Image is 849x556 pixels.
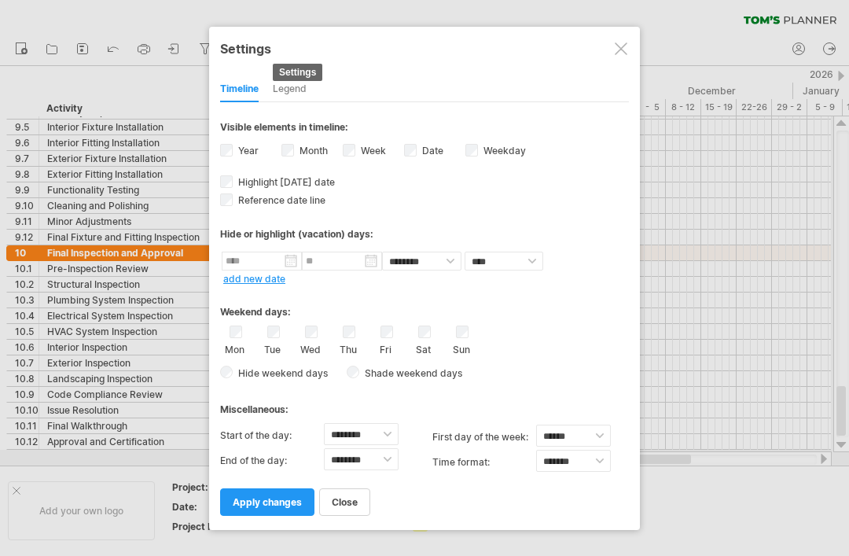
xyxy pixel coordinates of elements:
label: first day of the week: [432,425,536,450]
div: Settings [220,34,629,62]
label: Tue [263,341,282,355]
span: close [332,496,358,508]
span: Shade weekend days [359,367,462,379]
label: Thu [338,341,358,355]
label: Wed [300,341,320,355]
label: Sat [413,341,433,355]
div: Miscellaneous: [220,388,629,419]
div: Visible elements in timeline: [220,121,629,138]
label: Week [358,145,386,156]
span: Hide weekend days [233,367,328,379]
label: End of the day: [220,448,324,473]
label: Weekday [480,145,526,156]
label: Time format: [432,450,536,475]
div: Hide or highlight (vacation) days: [220,228,629,240]
a: add new date [223,273,285,285]
a: apply changes [220,488,314,516]
label: Fri [376,341,395,355]
label: Date [419,145,443,156]
label: Start of the day: [220,423,324,448]
label: Sun [451,341,471,355]
div: Legend [273,77,307,102]
span: Reference date line [235,194,325,206]
label: Year [235,145,259,156]
span: settings [273,64,322,81]
div: Weekend days: [220,291,629,322]
span: apply changes [233,496,302,508]
div: Timeline [220,77,259,102]
label: Mon [225,341,244,355]
span: Highlight [DATE] date [235,176,335,188]
label: Month [296,145,328,156]
a: close [319,488,370,516]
